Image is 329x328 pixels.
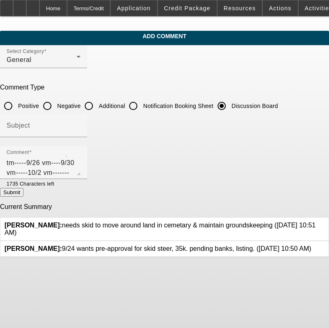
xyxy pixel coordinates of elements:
span: Add Comment [6,33,323,39]
mat-hint: 1735 Characters left [7,179,54,188]
label: Positive [16,102,39,110]
span: Credit Package [164,5,211,11]
label: Notification Booking Sheet [141,102,213,110]
label: Additional [97,102,125,110]
label: Discussion Board [230,102,278,110]
b: [PERSON_NAME]: [5,245,62,252]
mat-label: Comment [7,150,29,155]
span: 9/24 wants pre-approval for skid steer, 35k. pending banks, listing. ([DATE] 10:50 AM) [5,245,311,252]
span: Actions [269,5,292,11]
button: Credit Package [158,0,217,16]
button: Actions [263,0,298,16]
button: Resources [218,0,262,16]
span: needs skid to move around land in cemetary & maintain groundskeeping ([DATE] 10:51 AM) [5,222,316,236]
b: [PERSON_NAME]: [5,222,62,229]
button: Application [111,0,157,16]
span: Resources [224,5,256,11]
mat-label: Select Category [7,49,44,54]
mat-label: Subject [7,122,30,129]
label: Negative [56,102,81,110]
span: General [7,56,31,63]
span: Application [117,5,151,11]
